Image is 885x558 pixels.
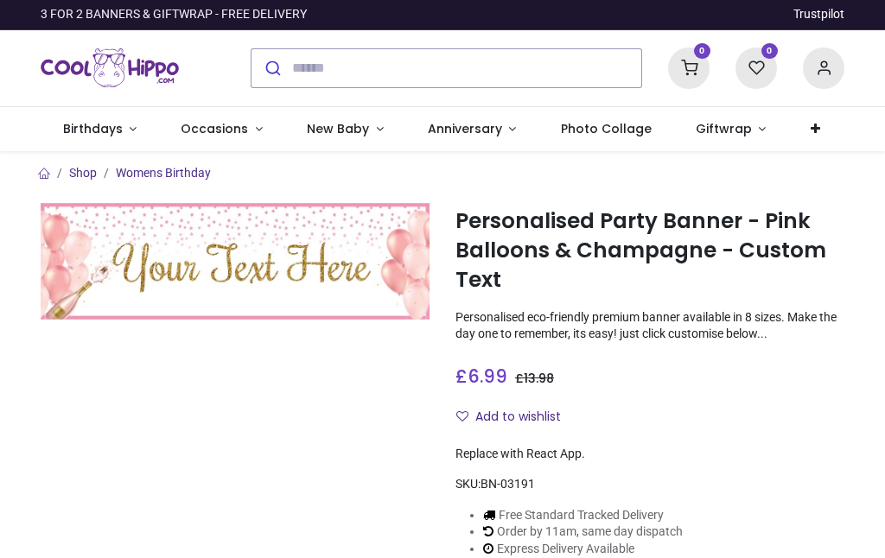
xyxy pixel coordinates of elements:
[405,107,538,152] a: Anniversary
[116,166,211,180] a: Womens Birthday
[483,523,725,541] li: Order by 11am, same day dispatch
[41,107,159,152] a: Birthdays
[793,6,844,23] a: Trustpilot
[455,364,507,389] span: £
[668,60,710,73] a: 0
[456,410,468,422] i: Add to wishlist
[481,477,535,491] span: BN-03191
[561,120,652,137] span: Photo Collage
[251,49,292,87] button: Submit
[307,120,369,137] span: New Baby
[63,120,123,137] span: Birthdays
[428,120,502,137] span: Anniversary
[181,120,248,137] span: Occasions
[515,370,554,387] span: £
[735,60,777,73] a: 0
[41,6,307,23] div: 3 FOR 2 BANNERS & GIFTWRAP - FREE DELIVERY
[41,203,430,320] img: Personalised Party Banner - Pink Balloons & Champagne - Custom Text
[694,43,710,60] sup: 0
[483,507,725,524] li: Free Standard Tracked Delivery
[41,44,179,92] a: Logo of Cool Hippo
[524,370,554,387] span: 13.98
[761,43,778,60] sup: 0
[455,446,844,463] div: Replace with React App.
[455,403,576,432] button: Add to wishlistAdd to wishlist
[285,107,406,152] a: New Baby
[483,541,725,558] li: Express Delivery Available
[696,120,752,137] span: Giftwrap
[455,309,844,343] p: Personalised eco-friendly premium banner available in 8 sizes. Make the day one to remember, its ...
[455,206,844,295] h1: Personalised Party Banner - Pink Balloons & Champagne - Custom Text
[468,364,507,389] span: 6.99
[41,44,179,92] img: Cool Hippo
[159,107,285,152] a: Occasions
[455,476,844,493] div: SKU:
[69,166,97,180] a: Shop
[673,107,788,152] a: Giftwrap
